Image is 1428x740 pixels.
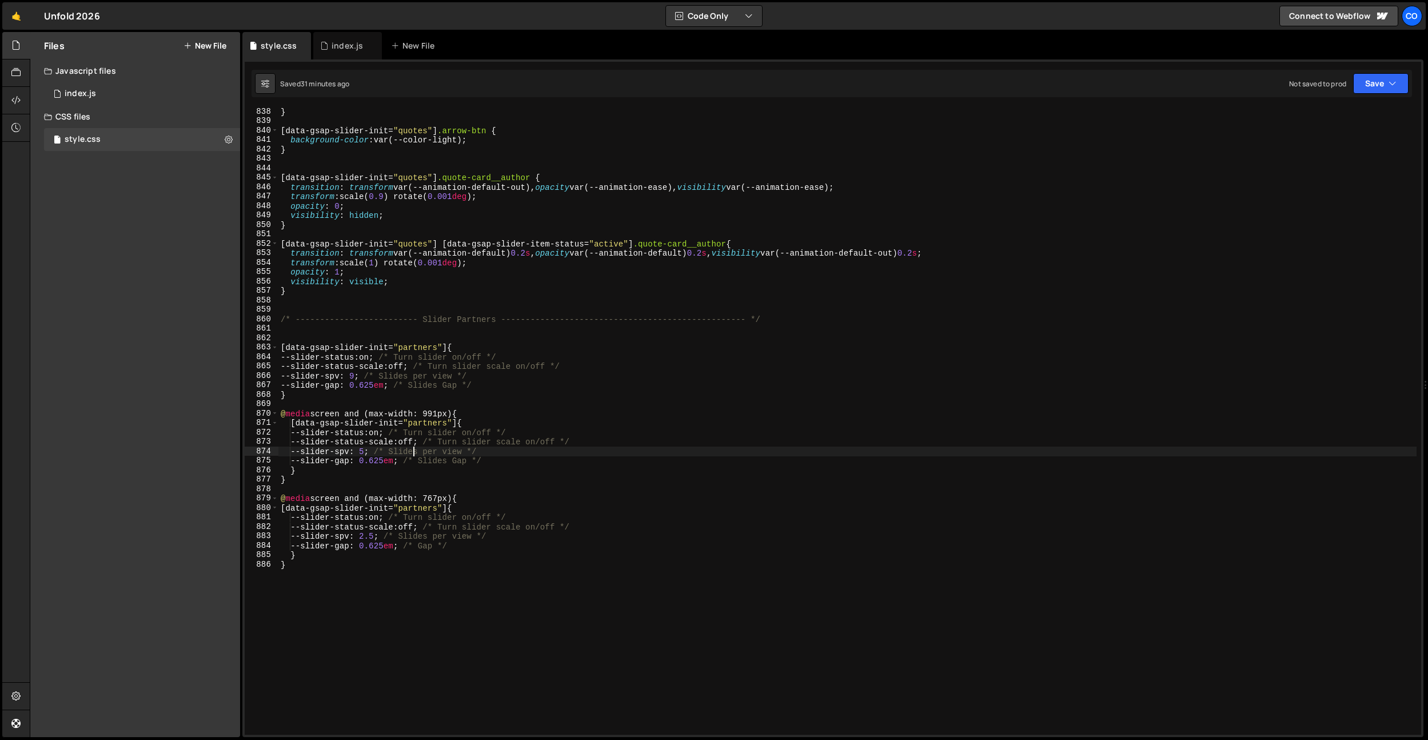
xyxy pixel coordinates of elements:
[245,466,278,475] div: 876
[245,371,278,381] div: 866
[245,315,278,324] div: 860
[65,89,96,99] div: index.js
[245,277,278,287] div: 856
[245,248,278,258] div: 853
[245,399,278,409] div: 869
[245,352,278,362] div: 864
[245,324,278,333] div: 861
[245,428,278,437] div: 872
[245,305,278,315] div: 859
[44,9,100,23] div: Unfold 2026
[245,418,278,428] div: 871
[245,361,278,371] div: 865
[245,267,278,277] div: 855
[245,135,278,145] div: 841
[245,522,278,532] div: 882
[245,296,278,305] div: 858
[1289,79,1346,89] div: Not saved to prod
[245,258,278,268] div: 854
[44,82,240,105] div: 17293/47924.js
[245,201,278,211] div: 848
[245,116,278,126] div: 839
[245,503,278,513] div: 880
[1279,6,1398,26] a: Connect to Webflow
[332,40,363,51] div: index.js
[245,390,278,400] div: 868
[245,126,278,136] div: 840
[30,59,240,82] div: Javascript files
[245,220,278,230] div: 850
[245,154,278,164] div: 843
[65,134,101,145] div: style.css
[44,39,65,52] h2: Files
[666,6,762,26] button: Code Only
[245,380,278,390] div: 867
[245,286,278,296] div: 857
[184,41,226,50] button: New File
[261,40,297,51] div: style.css
[2,2,30,30] a: 🤙
[245,192,278,201] div: 847
[245,447,278,456] div: 874
[245,456,278,466] div: 875
[1402,6,1422,26] a: Co
[245,145,278,154] div: 842
[245,239,278,249] div: 852
[245,173,278,182] div: 845
[391,40,439,51] div: New File
[245,437,278,447] div: 873
[245,494,278,503] div: 879
[44,128,240,151] div: 17293/47925.css
[245,484,278,494] div: 878
[30,105,240,128] div: CSS files
[245,475,278,484] div: 877
[245,541,278,551] div: 884
[245,107,278,117] div: 838
[280,79,349,89] div: Saved
[245,229,278,239] div: 851
[245,164,278,173] div: 844
[245,550,278,560] div: 885
[245,182,278,192] div: 846
[245,210,278,220] div: 849
[245,333,278,343] div: 862
[245,560,278,570] div: 886
[245,343,278,352] div: 863
[245,409,278,419] div: 870
[245,512,278,522] div: 881
[245,531,278,541] div: 883
[301,79,349,89] div: 31 minutes ago
[1353,73,1409,94] button: Save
